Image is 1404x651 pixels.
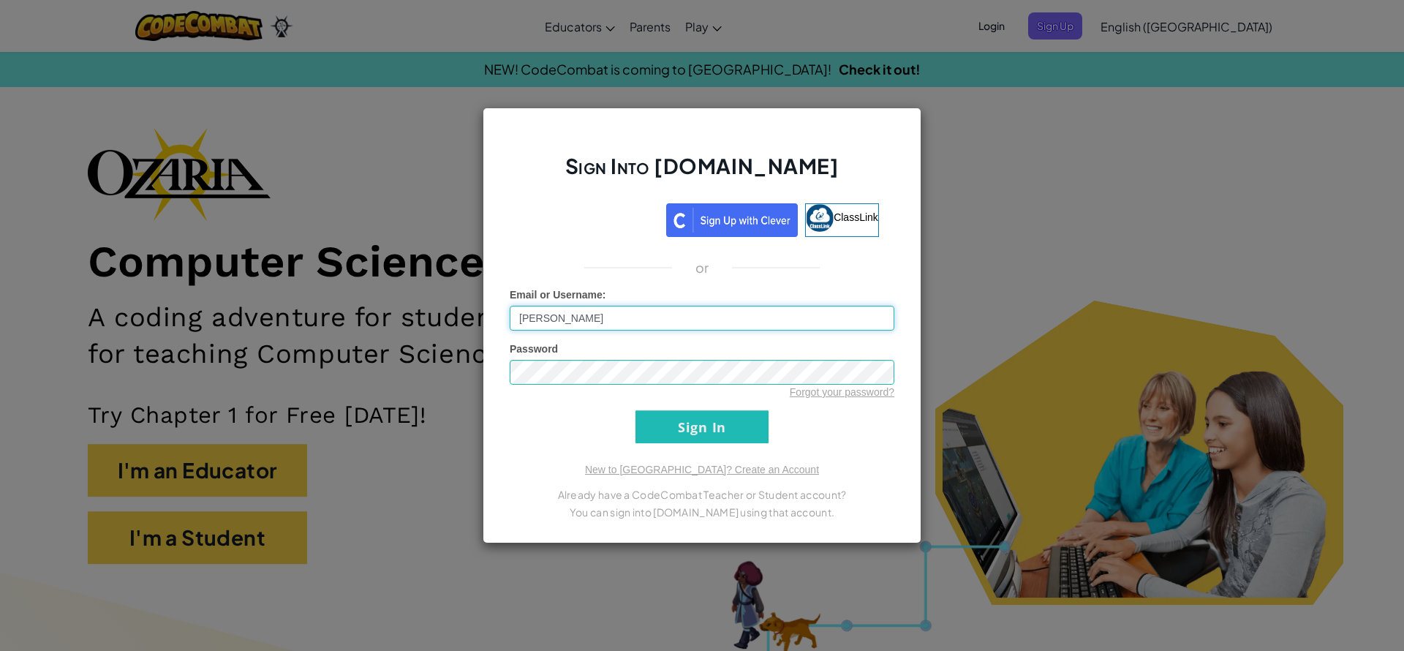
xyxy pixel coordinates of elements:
[510,152,894,195] h2: Sign Into [DOMAIN_NAME]
[666,203,798,237] img: clever_sso_button@2x.png
[510,486,894,503] p: Already have a CodeCombat Teacher or Student account?
[510,287,606,302] label: :
[806,204,834,232] img: classlink-logo-small.png
[510,289,603,301] span: Email or Username
[510,503,894,521] p: You can sign into [DOMAIN_NAME] using that account.
[790,386,894,398] a: Forgot your password?
[585,464,819,475] a: New to [GEOGRAPHIC_DATA]? Create an Account
[635,410,769,443] input: Sign In
[834,211,878,223] span: ClassLink
[510,343,558,355] span: Password
[518,202,666,234] iframe: Sign in with Google Button
[695,259,709,276] p: or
